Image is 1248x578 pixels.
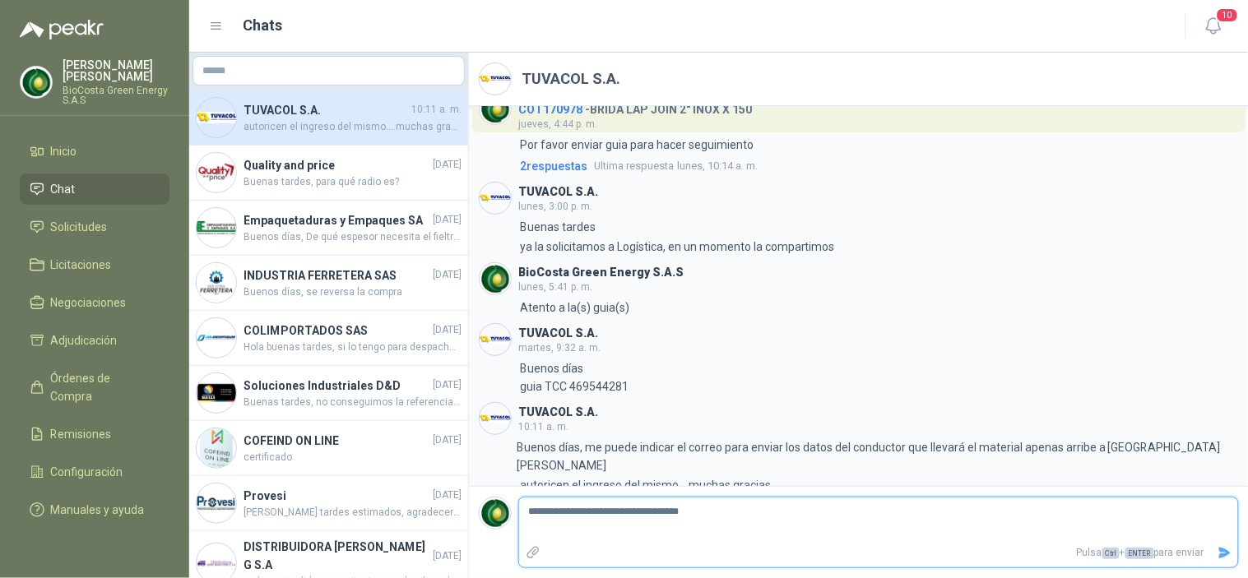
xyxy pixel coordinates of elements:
[20,136,169,167] a: Inicio
[244,450,462,465] span: certificado
[518,187,598,197] h3: TUVACOL S.A.
[20,173,169,205] a: Chat
[51,180,76,198] span: Chat
[21,67,52,98] img: Company Logo
[244,538,429,574] h4: DISTRIBUIDORA [PERSON_NAME] G S.A
[20,325,169,356] a: Adjudicación
[244,432,429,450] h4: COFEIND ON LINE
[594,158,758,174] span: lunes, 10:14 a. m.
[20,287,169,318] a: Negociaciones
[518,281,592,293] span: lunes, 5:41 p. m.
[51,501,145,519] span: Manuales y ayuda
[517,157,1239,175] a: 2respuestasUltima respuestalunes, 10:14 a. m.
[518,421,568,432] span: 10:11 a. m.
[244,321,429,340] h4: COLIMPORTADOS SAS
[197,373,236,413] img: Company Logo
[51,142,77,160] span: Inicio
[189,366,468,421] a: Company LogoSoluciones Industriales D&D[DATE]Buenas tardes, no conseguimos la referencia de la pu...
[518,329,598,338] h3: TUVACOL S.A.
[197,318,236,358] img: Company Logo
[1125,548,1154,559] span: ENTER
[51,294,127,312] span: Negociaciones
[480,324,511,355] img: Company Logo
[480,263,511,294] img: Company Logo
[244,284,462,300] span: Buenos días, se reversa la compra
[520,136,754,154] p: Por favor enviar guia para hacer seguimiento
[433,157,462,173] span: [DATE]
[520,218,596,236] p: Buenas tardes
[197,263,236,303] img: Company Logo
[20,20,104,39] img: Logo peakr
[20,211,169,243] a: Solicitudes
[433,267,462,283] span: [DATE]
[51,369,154,405] span: Órdenes de Compra
[244,156,429,174] h4: Quality and price
[51,463,123,481] span: Configuración
[197,428,236,468] img: Company Logo
[244,487,429,505] h4: Provesi
[189,146,468,201] a: Company LogoQuality and price[DATE]Buenas tardes, para qué radio es?
[518,268,684,277] h3: BioCosta Green Energy S.A.S
[518,103,582,116] span: COT170978
[197,483,236,523] img: Company Logo
[189,311,468,366] a: Company LogoCOLIMPORTADOS SAS[DATE]Hola buenas tardes, si lo tengo para despachar por transportad...
[51,331,118,349] span: Adjudicación
[244,395,462,410] span: Buenas tardes, no conseguimos la referencia de la pulidora adjunto foto de herramienta. Por favor...
[520,157,587,175] span: 2 respuesta s
[189,201,468,256] a: Company LogoEmpaquetaduras y Empaques SA[DATE]Buenos días, De qué espesor necesita el fieltro?
[197,153,236,192] img: Company Logo
[520,238,835,256] p: ya la solicitamos a Logística, en un momento la compartimos
[520,476,771,494] p: autoricen el ingreso del mismo....muchas gracias
[547,539,1211,567] p: Pulsa + para enviar
[480,183,511,214] img: Company Logo
[518,99,752,114] h4: - BRIDA LAP JOIN 2" INOX X 150
[20,456,169,488] a: Configuración
[517,438,1238,474] p: Buenos días, me puede indicar el correo para enviar los datos del conductor que llevará el materi...
[244,340,462,355] span: Hola buenas tardes, si lo tengo para despachar por transportadora el día [PERSON_NAME][DATE], y e...
[244,266,429,284] h4: INDUSTRIA FERRETERA SAS
[433,432,462,448] span: [DATE]
[51,218,108,236] span: Solicitudes
[1199,12,1229,41] button: 10
[20,418,169,450] a: Remisiones
[519,539,547,567] label: Adjuntar archivos
[518,342,601,354] span: martes, 9:32 a. m.
[189,256,468,311] a: Company LogoINDUSTRIA FERRETERA SAS[DATE]Buenos días, se reversa la compra
[518,408,598,417] h3: TUVACOL S.A.
[244,229,462,245] span: Buenos días, De qué espesor necesita el fieltro?
[244,101,408,119] h4: TUVACOL S.A.
[433,212,462,228] span: [DATE]
[244,211,429,229] h4: Empaquetaduras y Empaques SA
[411,102,462,118] span: 10:11 a. m.
[520,359,629,395] p: Buenos días guia TCC 469544281
[197,208,236,247] img: Company Logo
[480,93,511,124] img: Company Logo
[433,322,462,338] span: [DATE]
[480,403,511,434] img: Company Logo
[51,425,112,443] span: Remisiones
[518,118,597,130] span: jueves, 4:44 p. m.
[433,377,462,393] span: [DATE]
[189,476,468,531] a: Company LogoProvesi[DATE][PERSON_NAME] tardes estimados, agradecería su ayuda con los comentarios...
[244,505,462,520] span: [PERSON_NAME] tardes estimados, agradecería su ayuda con los comentarios acerca de esta devolució...
[20,363,169,412] a: Órdenes de Compra
[522,67,620,90] h2: TUVACOL S.A.
[63,59,169,82] p: [PERSON_NAME] [PERSON_NAME]
[518,201,592,212] span: lunes, 3:00 p. m.
[189,90,468,146] a: Company LogoTUVACOL S.A.10:11 a. m.autoricen el ingreso del mismo....muchas gracias
[20,494,169,525] a: Manuales y ayuda
[480,497,511,529] img: Company Logo
[189,421,468,476] a: Company LogoCOFEIND ON LINE[DATE]certificado
[433,488,462,503] span: [DATE]
[244,14,283,37] h1: Chats
[480,63,511,95] img: Company Logo
[51,256,112,274] span: Licitaciones
[594,158,674,174] span: Ultima respuesta
[1102,548,1120,559] span: Ctrl
[1211,539,1238,567] button: Enviar
[1216,7,1239,23] span: 10
[433,548,462,564] span: [DATE]
[63,86,169,105] p: BioCosta Green Energy S.A.S
[244,377,429,395] h4: Soluciones Industriales D&D
[244,174,462,190] span: Buenas tardes, para qué radio es?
